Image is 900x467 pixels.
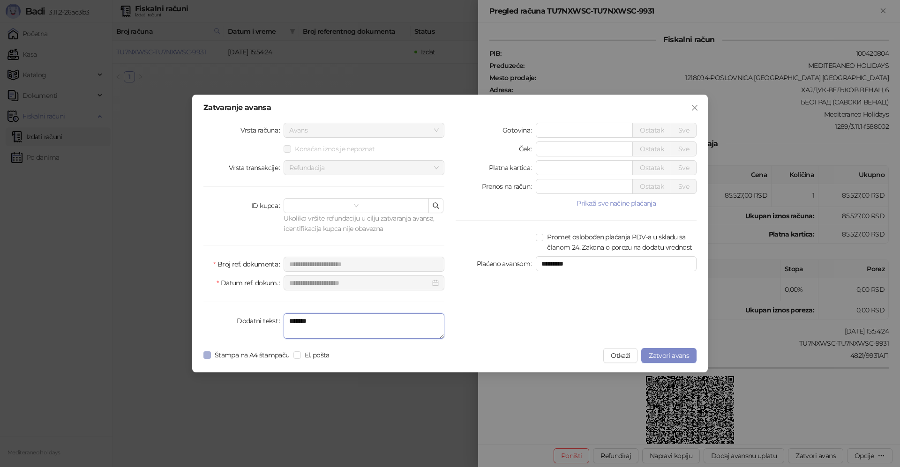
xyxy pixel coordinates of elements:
[671,160,697,175] button: Sve
[229,160,284,175] label: Vrsta transakcije
[691,104,698,111] span: close
[301,350,333,360] span: El. pošta
[502,123,536,138] label: Gotovina
[632,160,671,175] button: Ostatak
[289,123,439,137] span: Avans
[603,348,637,363] button: Otkaži
[687,104,702,111] span: Zatvori
[632,123,671,138] button: Ostatak
[284,313,444,339] textarea: Dodatni tekst
[217,275,284,290] label: Datum ref. dokum.
[284,257,444,272] input: Broj ref. dokumenta
[671,179,697,194] button: Sve
[519,141,536,156] label: Ček
[240,123,284,138] label: Vrsta računa
[211,350,293,360] span: Štampa na A4 štampaču
[536,198,697,209] button: Prikaži sve načine plaćanja
[251,198,284,213] label: ID kupca
[649,351,689,360] span: Zatvori avans
[489,160,536,175] label: Platna kartica
[477,256,536,271] label: Plaćeno avansom
[289,161,439,175] span: Refundacija
[203,104,697,111] div: Zatvaranje avansa
[482,179,536,194] label: Prenos na račun
[641,348,697,363] button: Zatvori avans
[284,213,444,234] div: Ukoliko vršite refundaciju u cilju zatvaranja avansa, identifikacija kupca nije obavezna
[291,144,378,154] span: Konačan iznos je nepoznat
[213,257,284,272] label: Broj ref. dokumenta
[632,141,671,156] button: Ostatak
[289,278,430,288] input: Datum ref. dokum.
[632,179,671,194] button: Ostatak
[671,123,697,138] button: Sve
[687,100,702,115] button: Close
[543,232,697,252] span: Promet oslobođen plaćanja PDV-a u skladu sa članom 24. Zakona o porezu na dodatu vrednost
[237,313,284,328] label: Dodatni tekst
[671,141,697,156] button: Sve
